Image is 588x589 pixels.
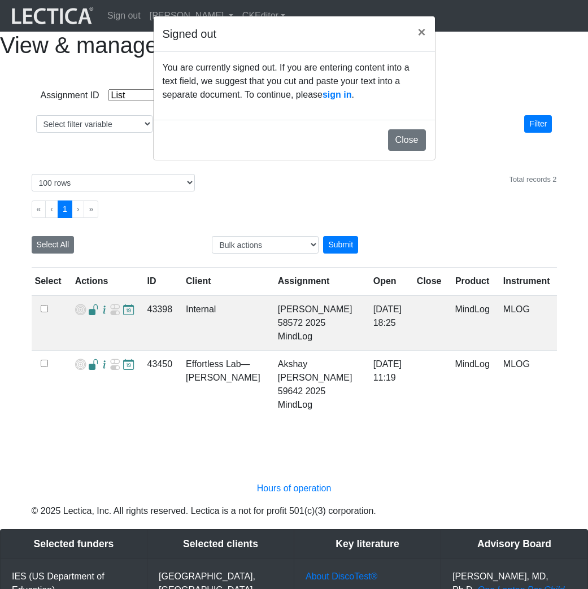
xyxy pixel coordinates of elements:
[388,129,426,151] button: Close
[163,25,217,42] h5: Signed out
[163,61,426,102] p: You are currently signed out. If you are entering content into a text field, we suggest that you ...
[408,16,434,48] button: Close
[417,24,425,40] span: ×
[323,90,352,99] a: sign in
